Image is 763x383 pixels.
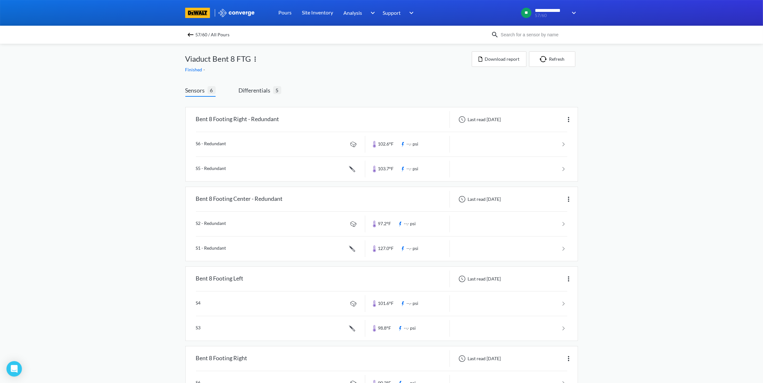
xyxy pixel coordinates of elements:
span: 6 [208,86,216,94]
img: more.svg [565,195,572,203]
img: logo_ewhite.svg [218,9,255,17]
span: Finished [185,67,204,72]
span: 57/60 [535,13,568,18]
div: Last read [DATE] [455,275,503,283]
img: backspace.svg [187,31,194,39]
button: Download report [472,51,526,67]
button: Refresh [529,51,575,67]
img: more.svg [565,275,572,283]
div: Last read [DATE] [455,116,503,123]
span: Sensors [185,86,208,95]
a: branding logo [185,8,218,18]
div: Last read [DATE] [455,195,503,203]
img: downArrow.svg [367,9,377,17]
div: Open Intercom Messenger [6,361,22,377]
img: more.svg [565,116,572,123]
div: Bent 8 Footing Center - Redundant [196,191,283,208]
img: more.svg [251,55,259,63]
img: icon-search.svg [491,31,499,39]
img: icon-refresh.svg [540,56,549,62]
img: downArrow.svg [568,9,578,17]
img: more.svg [565,355,572,362]
div: Bent 8 Footing Right - Redundant [196,111,279,128]
span: - [204,67,207,72]
span: 57/60 / All Pours [196,30,230,39]
span: 5 [273,86,281,94]
div: Bent 8 Footing Right [196,350,247,367]
span: Analysis [343,9,362,17]
img: icon-file.svg [479,57,482,62]
div: Last read [DATE] [455,355,503,362]
img: downArrow.svg [405,9,415,17]
img: branding logo [185,8,210,18]
span: Differentials [239,86,273,95]
span: Viaduct Bent 8 FTG [185,53,251,65]
input: Search for a sensor by name [499,31,577,38]
div: Bent 8 Footing Left [196,271,244,287]
span: Support [383,9,401,17]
